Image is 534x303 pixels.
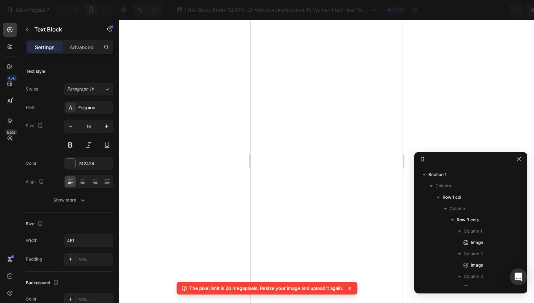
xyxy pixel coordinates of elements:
[464,250,483,257] span: Column 2
[133,3,162,17] div: Undo/Redo
[78,296,112,303] div: Add...
[3,3,53,17] button: 7
[184,6,186,14] span: /
[67,86,94,92] span: Paragraph 1*
[26,219,44,229] div: Size
[26,296,37,302] div: Color
[26,121,44,131] div: Size
[392,7,403,13] span: Draft
[450,205,465,212] span: Column
[7,75,17,81] div: 450
[64,234,113,247] input: Auto
[467,7,479,13] span: Save
[34,25,94,34] p: Text Block
[64,83,113,95] button: Paragraph 1*
[78,256,112,263] div: Add...
[26,194,113,206] button: Show more
[471,262,483,269] span: Image
[78,161,112,167] div: 242424
[26,68,45,75] div: Text style
[435,182,451,190] span: Column
[5,129,17,135] div: Beta
[26,256,42,262] div: Padding
[188,6,368,14] span: NIH Study Finds 73.87% Of Men Are Unattractive To Women (And How To Fix It)
[487,3,517,17] button: Publish
[35,43,55,51] p: Settings
[26,237,37,244] div: Width
[70,43,94,51] p: Advanced
[461,3,484,17] button: Save
[53,197,86,204] div: Show more
[26,160,37,167] div: Color
[46,6,49,14] p: 7
[493,6,511,14] div: Publish
[26,177,46,187] div: Align
[510,268,527,285] div: Open Intercom Messenger
[457,216,479,223] span: Row 3 cols
[471,239,483,246] span: Image
[428,171,446,178] span: Section 1
[443,194,461,201] span: Row 1 col
[26,86,38,92] div: Styles
[189,285,343,292] p: The pixel limit is 20 megapixels. Resize your image and upload it again.
[464,273,483,280] span: Column 3
[26,278,60,288] div: Background
[464,228,482,235] span: Column 1
[26,104,35,111] div: Font
[78,105,112,111] div: Poppins
[471,284,483,291] span: Image
[251,20,403,303] iframe: Design area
